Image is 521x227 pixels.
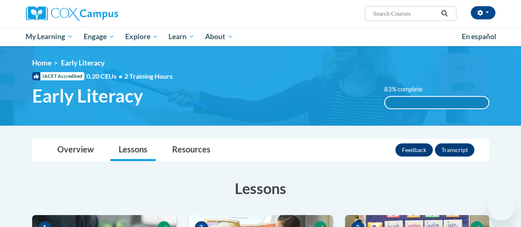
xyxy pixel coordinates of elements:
[120,27,164,46] a: Explore
[119,72,122,80] span: •
[84,32,114,42] span: Engage
[205,32,233,42] span: About
[32,59,51,67] a: Home
[164,139,219,161] a: Resources
[61,59,105,67] span: Early Literacy
[32,178,489,199] h3: Lessons
[32,85,143,107] span: Early Literacy
[124,72,173,80] span: 2 Training Hours
[462,32,496,41] span: En español
[200,27,238,46] a: About
[32,72,84,80] span: IACET Accredited
[395,143,433,157] button: Feedback
[456,28,502,45] a: En español
[125,32,158,42] span: Explore
[86,72,124,81] span: 0.20 CEUs
[168,32,194,42] span: Learn
[110,139,156,161] a: Lessons
[26,6,118,21] img: Cox Campus
[384,85,432,94] label: 83% complete
[20,27,502,46] div: Main menu
[21,27,79,46] a: My Learning
[26,6,174,21] a: Cox Campus
[49,139,102,161] a: Overview
[471,6,495,19] button: Account Settings
[438,9,451,19] button: Search
[78,27,120,46] a: Engage
[488,194,514,220] iframe: Button to launch messaging window
[372,9,438,19] input: Search Courses
[163,27,200,46] a: Learn
[385,97,488,108] div: 100%
[26,32,73,42] span: My Learning
[435,143,474,157] button: Transcript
